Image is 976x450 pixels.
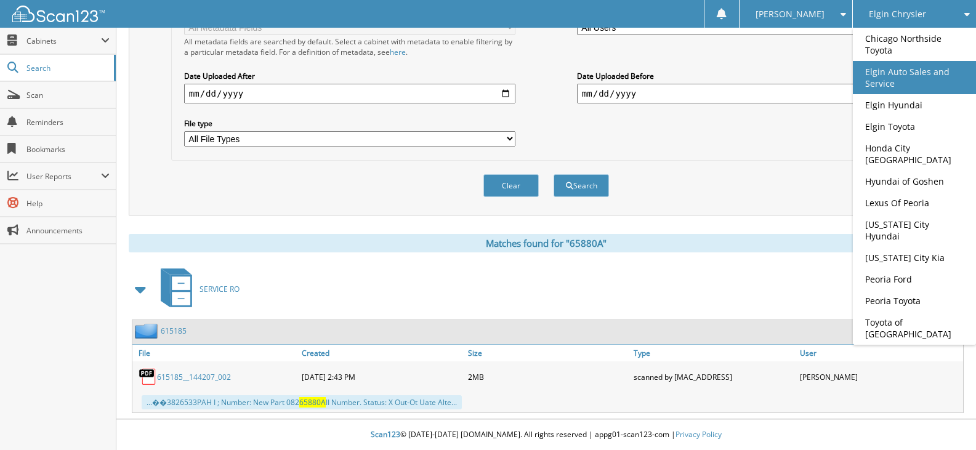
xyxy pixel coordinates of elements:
a: [US_STATE] City Hyundai [853,214,976,247]
img: scan123-logo-white.svg [12,6,105,22]
span: Bookmarks [26,144,110,155]
label: File type [184,118,515,129]
button: Clear [483,174,539,197]
div: [DATE] 2:43 PM [299,364,465,389]
a: Size [465,345,631,361]
span: Announcements [26,225,110,236]
a: File [132,345,299,361]
a: 615185__144207_002 [157,372,231,382]
a: Peoria Ford [853,268,976,290]
span: Search [26,63,108,73]
div: [PERSON_NAME] [797,364,963,389]
a: Type [631,345,797,361]
a: 615185 [161,326,187,336]
input: start [184,84,515,103]
span: Elgin Chrysler [869,10,926,18]
a: Elgin Auto Sales and Service [853,61,976,94]
a: [US_STATE] City Kia [853,247,976,268]
img: folder2.png [135,323,161,339]
div: © [DATE]-[DATE] [DOMAIN_NAME]. All rights reserved | appg01-scan123-com | [116,420,976,450]
a: Created [299,345,465,361]
label: Date Uploaded After [184,71,515,81]
span: Scan [26,90,110,100]
span: Reminders [26,117,110,127]
div: 2MB [465,364,631,389]
a: Chicago Northside Toyota [853,28,976,61]
span: Help [26,198,110,209]
a: here [390,47,406,57]
span: 65880A [299,397,326,408]
a: Peoria Toyota [853,290,976,311]
a: Privacy Policy [676,429,722,440]
span: User Reports [26,171,101,182]
div: All metadata fields are searched by default. Select a cabinet with metadata to enable filtering b... [184,36,515,57]
iframe: Chat Widget [914,391,976,450]
a: User [797,345,963,361]
a: Lexus Of Peoria [853,192,976,214]
a: Elgin Hyundai [853,94,976,116]
span: Scan123 [371,429,400,440]
a: Hyundai of Goshen [853,171,976,192]
span: Cabinets [26,36,101,46]
a: Elgin Toyota [853,116,976,137]
div: scanned by [MAC_ADDRESS] [631,364,797,389]
label: Date Uploaded Before [577,71,908,81]
img: PDF.png [139,368,157,386]
a: SERVICE RO [153,265,240,313]
div: ...��3826533PAH I ; Number: New Part 082 II Number. Status: X Out-Ot Uate Alte... [142,395,462,409]
a: Toyota of [GEOGRAPHIC_DATA] [853,311,976,345]
a: Honda City [GEOGRAPHIC_DATA] [853,137,976,171]
input: end [577,84,908,103]
button: Search [554,174,609,197]
div: Matches found for "65880A" [129,234,964,252]
span: [PERSON_NAME] [756,10,825,18]
span: SERVICE RO [200,284,240,294]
